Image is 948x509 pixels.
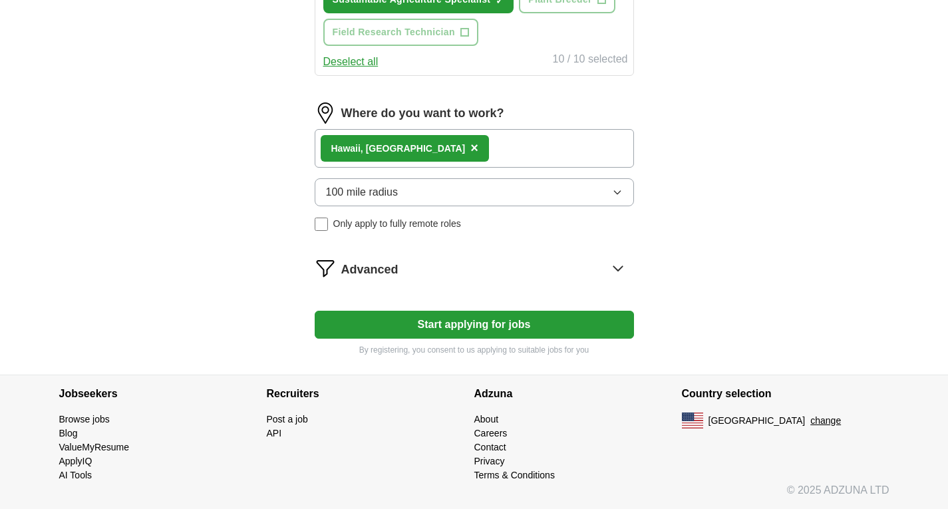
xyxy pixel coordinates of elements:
[474,414,499,424] a: About
[323,19,478,46] button: Field Research Technician
[474,428,508,438] a: Careers
[267,428,282,438] a: API
[315,102,336,124] img: location.png
[341,261,398,279] span: Advanced
[315,257,336,279] img: filter
[59,414,110,424] a: Browse jobs
[810,414,841,428] button: change
[326,184,398,200] span: 100 mile radius
[474,442,506,452] a: Contact
[59,456,92,466] a: ApplyIQ
[315,344,634,356] p: By registering, you consent to us applying to suitable jobs for you
[341,104,504,122] label: Where do you want to work?
[470,140,478,155] span: ×
[59,442,130,452] a: ValueMyResume
[682,413,703,428] img: US flag
[474,456,505,466] a: Privacy
[333,217,461,231] span: Only apply to fully remote roles
[49,482,900,509] div: © 2025 ADZUNA LTD
[553,51,628,70] div: 10 / 10 selected
[315,311,634,339] button: Start applying for jobs
[474,470,555,480] a: Terms & Conditions
[59,470,92,480] a: AI Tools
[315,178,634,206] button: 100 mile radius
[331,143,356,154] strong: Hawa
[682,375,889,413] h4: Country selection
[470,138,478,158] button: ×
[267,414,308,424] a: Post a job
[709,414,806,428] span: [GEOGRAPHIC_DATA]
[315,218,328,231] input: Only apply to fully remote roles
[331,142,466,156] div: ii, [GEOGRAPHIC_DATA]
[59,428,78,438] a: Blog
[323,54,379,70] button: Deselect all
[333,25,455,39] span: Field Research Technician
